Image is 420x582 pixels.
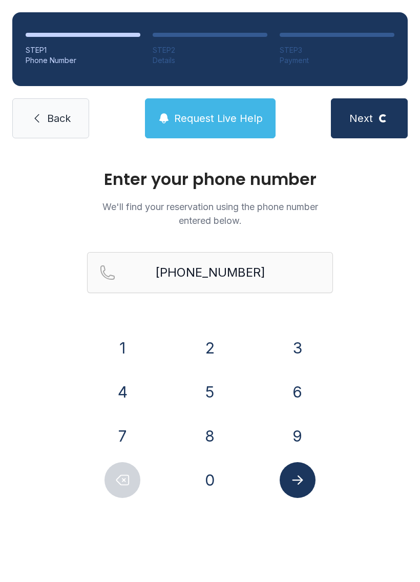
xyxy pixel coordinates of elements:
[104,330,140,366] button: 1
[104,374,140,410] button: 4
[87,171,333,188] h1: Enter your phone number
[87,200,333,227] p: We'll find your reservation using the phone number entered below.
[280,330,316,366] button: 3
[280,462,316,498] button: Submit lookup form
[174,111,263,126] span: Request Live Help
[280,374,316,410] button: 6
[87,252,333,293] input: Reservation phone number
[153,45,267,55] div: STEP 2
[47,111,71,126] span: Back
[26,45,140,55] div: STEP 1
[192,418,228,454] button: 8
[26,55,140,66] div: Phone Number
[153,55,267,66] div: Details
[192,462,228,498] button: 0
[104,418,140,454] button: 7
[280,45,394,55] div: STEP 3
[192,374,228,410] button: 5
[280,418,316,454] button: 9
[104,462,140,498] button: Delete number
[280,55,394,66] div: Payment
[349,111,373,126] span: Next
[192,330,228,366] button: 2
